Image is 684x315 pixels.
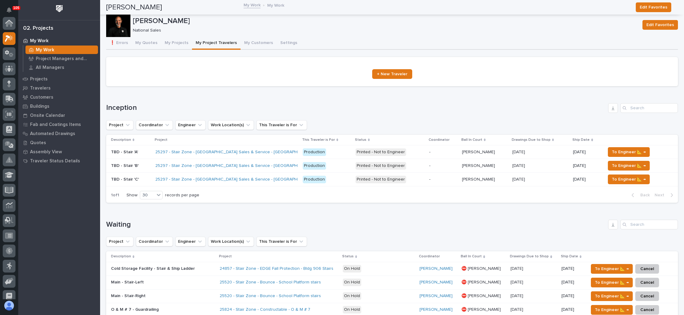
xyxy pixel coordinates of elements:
p: Description [111,137,131,143]
p: Status [342,253,354,260]
h1: Waiting [106,220,606,229]
button: Notifications [3,4,15,16]
div: Production [303,162,326,170]
p: [DATE] [573,163,601,168]
button: Coordinator [136,120,173,130]
button: Coordinator [136,237,173,246]
p: [PERSON_NAME] [462,176,496,182]
span: Cancel [640,293,654,300]
span: To Engineer 📐 → [595,265,629,273]
span: To Engineer 📐 → [595,293,629,300]
input: Search [620,103,678,113]
a: Fab and Coatings Items [18,120,100,129]
p: [DATE] [561,280,584,285]
button: Back [627,192,652,198]
button: Cancel [635,264,659,274]
p: [PERSON_NAME] [133,17,638,25]
a: Onsite Calendar [18,111,100,120]
tr: TBD - Stair 'A'TBD - Stair 'A' 25297 - Stair Zone - [GEOGRAPHIC_DATA] Sales & Service - [GEOGRAPH... [106,145,678,159]
span: To Engineer 📐 → [612,162,646,169]
button: Project [106,120,133,130]
p: Automated Drawings [30,131,75,137]
p: [DATE] [510,265,524,271]
p: Travelers [30,86,51,91]
span: To Engineer 📐 → [612,176,646,183]
tr: Main - Stair-LeftMain - Stair-Left 25520 - Stair Zone - Bounce - School Platform stairs On Hold[P... [106,276,678,289]
p: Drawings Due to Shop [512,137,551,143]
button: My Quotes [132,37,161,50]
div: Production [303,176,326,183]
p: My Work [30,38,49,44]
p: TBD - Stair 'B' [111,162,140,168]
p: ⛔ [PERSON_NAME] [461,306,502,312]
a: [PERSON_NAME] [419,280,453,285]
button: Settings [277,37,301,50]
a: [PERSON_NAME] [419,266,453,271]
div: On Hold [343,292,361,300]
div: On Hold [343,306,361,313]
span: To Engineer 📐 → [595,279,629,286]
p: Ball In Court [461,253,482,260]
a: 25520 - Stair Zone - Bounce - School Platform stairs [220,293,321,299]
div: Notifications105 [8,7,15,17]
p: ⛔ [PERSON_NAME] [461,265,502,271]
a: 25297 - Stair Zone - [GEOGRAPHIC_DATA] Sales & Service - [GEOGRAPHIC_DATA] PSB [155,177,325,182]
button: Edit Favorites [642,20,678,30]
img: Workspace Logo [54,3,65,14]
a: My Work [244,1,261,8]
p: Cold Storage Facility - Stair & Ship Ladder [111,265,196,271]
p: Buildings [30,104,49,109]
button: This Traveler is For [256,120,307,130]
button: Engineer [175,120,206,130]
p: This Traveler is For [302,137,335,143]
p: Quotes [30,140,46,146]
p: Customers [30,95,53,100]
a: Traveler Status Details [18,156,100,165]
p: Main - Stair-Right [111,292,147,299]
p: [DATE] [573,150,601,155]
p: My Work [267,2,284,8]
div: Printed - Not to Engineer [355,148,406,156]
button: Next [652,192,678,198]
p: 1 of 1 [106,188,124,203]
button: Engineer [175,237,206,246]
p: Main - Stair-Left [111,279,145,285]
p: Onsite Calendar [30,113,65,118]
button: Cancel [635,291,659,301]
button: Project [106,237,133,246]
a: My Work [18,36,100,45]
p: Ball In Court [461,137,482,143]
p: [DATE] [510,292,524,299]
button: This Traveler is For [256,237,307,246]
span: Cancel [640,279,654,286]
p: Traveler Status Details [30,158,80,164]
span: Edit Favorites [646,21,674,29]
p: [DATE] [512,176,526,182]
p: Project Managers and Engineers [36,56,96,62]
button: My Projects [161,37,192,50]
p: National Sales [133,28,635,33]
a: + New Traveler [372,69,412,79]
div: Production [303,148,326,156]
div: Printed - Not to Engineer [355,162,406,170]
a: Automated Drawings [18,129,100,138]
p: [PERSON_NAME] [462,148,496,155]
h1: Inception [106,103,606,112]
p: [DATE] [512,148,526,155]
span: To Engineer 📐 → [612,148,646,156]
a: [PERSON_NAME] [419,293,453,299]
p: 105 [13,6,19,10]
p: Description [111,253,131,260]
p: - [429,177,457,182]
p: TBD - Stair 'A' [111,148,139,155]
p: [DATE] [561,293,584,299]
div: Search [620,220,678,229]
p: Ship Date [572,137,590,143]
div: 02. Projects [23,25,53,32]
p: ⛔ [PERSON_NAME] [461,279,502,285]
a: 24857 - Stair Zone - EDGE Fall Protection - Bldg 906 Stairs [220,266,333,271]
button: To Engineer 📐 → [608,161,650,171]
button: Work Location(s) [208,120,254,130]
button: To Engineer 📐 → [608,174,650,184]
